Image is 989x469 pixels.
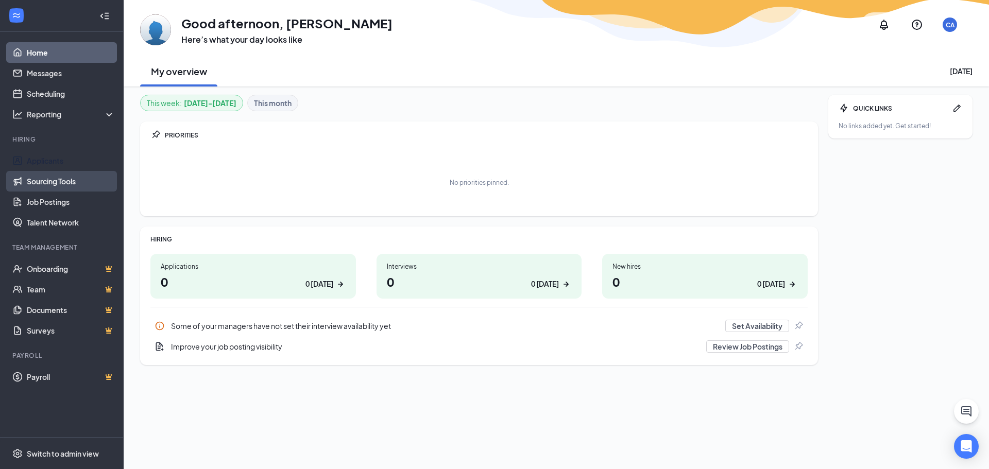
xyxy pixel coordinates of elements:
div: QUICK LINKS [853,104,948,113]
a: OnboardingCrown [27,258,115,279]
div: 0 [DATE] [531,279,559,289]
div: Applications [161,262,346,271]
div: No priorities pinned. [450,178,509,187]
a: InfoSome of your managers have not set their interview availability yetSet AvailabilityPin [150,316,808,336]
div: No links added yet. Get started! [839,121,962,130]
div: CA [946,21,954,29]
a: Applications00 [DATE]ArrowRight [150,254,356,299]
div: PRIORITIES [165,131,808,140]
svg: WorkstreamLogo [11,10,22,21]
svg: DocumentAdd [155,341,165,352]
b: [DATE] - [DATE] [184,97,236,109]
div: Hiring [12,135,113,144]
div: Interviews [387,262,572,271]
svg: ArrowRight [335,279,346,289]
button: ChatActive [954,399,979,424]
a: DocumentAddImprove your job posting visibilityReview Job PostingsPin [150,336,808,357]
svg: Collapse [99,11,110,21]
div: Switch to admin view [27,448,99,459]
a: Job Postings [27,192,115,212]
a: Home [27,42,115,63]
div: Improve your job posting visibility [171,341,700,352]
a: TeamCrown [27,279,115,300]
h2: My overview [151,65,207,78]
a: SurveysCrown [27,320,115,341]
div: Open Intercom Messenger [954,434,979,459]
svg: Notifications [878,19,890,31]
a: Applicants [27,150,115,171]
h1: Good afternoon, [PERSON_NAME] [181,14,393,32]
a: Sourcing Tools [27,171,115,192]
a: New hires00 [DATE]ArrowRight [602,254,808,299]
a: Talent Network [27,212,115,233]
a: Scheduling [27,83,115,104]
div: New hires [612,262,797,271]
div: This week : [147,97,236,109]
svg: ArrowRight [561,279,571,289]
a: Messages [27,63,115,83]
a: Interviews00 [DATE]ArrowRight [377,254,582,299]
img: Christin Arkenburgh [140,14,171,45]
button: Review Job Postings [706,340,789,353]
a: PayrollCrown [27,367,115,387]
h1: 0 [387,273,572,290]
h1: 0 [612,273,797,290]
h3: Here’s what your day looks like [181,34,393,45]
svg: ChatActive [960,405,973,418]
svg: Pin [793,341,804,352]
a: DocumentsCrown [27,300,115,320]
div: 0 [DATE] [757,279,785,289]
div: Improve your job posting visibility [150,336,808,357]
div: HIRING [150,235,808,244]
svg: QuestionInfo [911,19,923,31]
div: Reporting [27,109,115,119]
div: Some of your managers have not set their interview availability yet [150,316,808,336]
svg: Pin [150,130,161,140]
svg: Bolt [839,103,849,113]
svg: Settings [12,448,23,459]
button: Set Availability [725,320,789,332]
svg: Info [155,321,165,331]
h1: 0 [161,273,346,290]
div: Payroll [12,351,113,360]
svg: ArrowRight [787,279,797,289]
div: Some of your managers have not set their interview availability yet [171,321,719,331]
svg: Pen [952,103,962,113]
div: 0 [DATE] [305,279,333,289]
svg: Analysis [12,109,23,119]
svg: Pin [793,321,804,331]
div: [DATE] [950,66,973,76]
b: This month [254,97,292,109]
div: Team Management [12,243,113,252]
